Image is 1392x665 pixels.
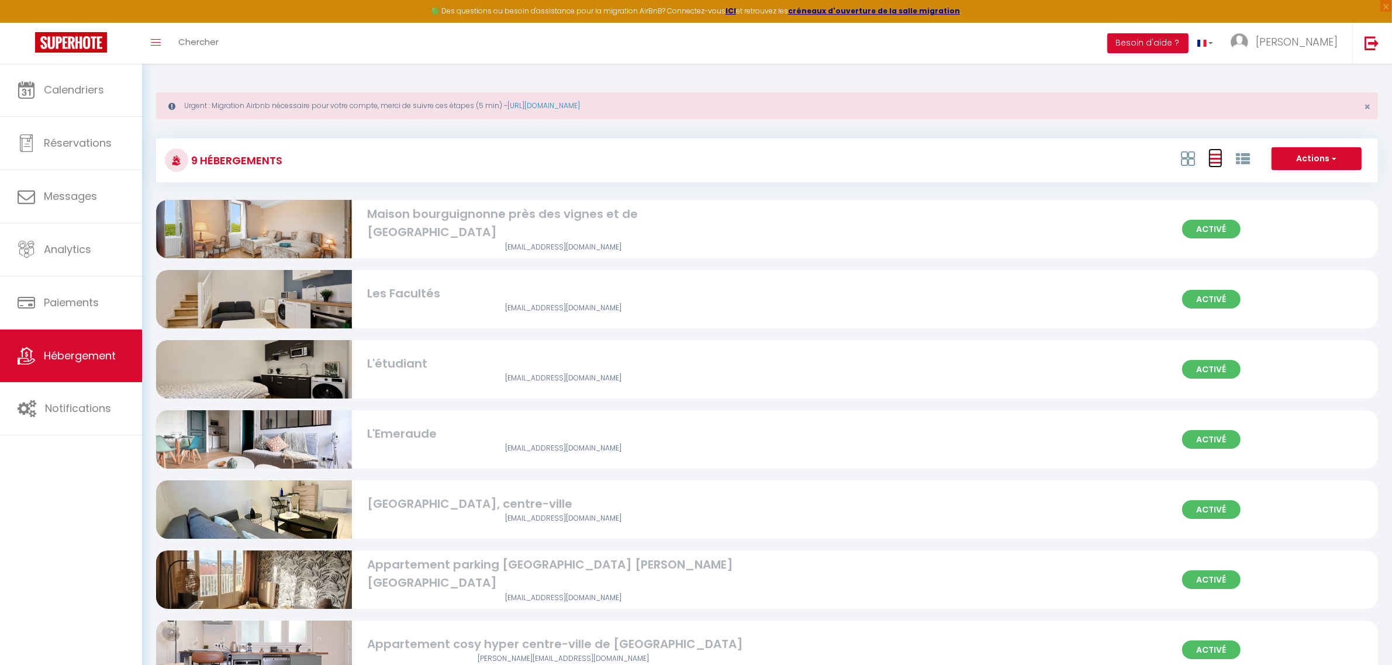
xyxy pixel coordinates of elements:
button: Actions [1272,147,1362,171]
button: Besoin d'aide ? [1107,33,1189,53]
span: Activé [1182,500,1241,519]
h3: 9 Hébergements [188,147,282,174]
iframe: Chat [1342,612,1383,656]
span: Hébergement [44,348,116,363]
button: Ouvrir le widget de chat LiveChat [9,5,44,40]
a: créneaux d'ouverture de la salle migration [788,6,960,16]
span: Activé [1182,220,1241,238]
div: Airbnb [367,653,759,664]
div: Maison bourguignonne près des vignes et de [GEOGRAPHIC_DATA] [367,205,759,242]
span: Activé [1182,640,1241,659]
a: ... [PERSON_NAME] [1222,23,1352,64]
a: Vue par Groupe [1236,148,1250,168]
span: Notifications [45,401,111,415]
div: Airbnb [367,373,759,384]
a: Vue en Box [1181,148,1195,168]
span: Réservations [44,136,112,150]
span: Activé [1182,430,1241,449]
span: Paiements [44,295,99,310]
div: Appartement parking [GEOGRAPHIC_DATA] [PERSON_NAME][GEOGRAPHIC_DATA] [367,556,759,593]
button: Close [1364,102,1370,112]
span: Activé [1182,360,1241,379]
div: Les Facultés [367,285,759,303]
div: Airbnb [367,593,759,604]
img: ... [1231,33,1248,51]
span: [PERSON_NAME] [1256,34,1338,49]
div: Airbnb [367,443,759,454]
a: Vue en Liste [1208,148,1222,168]
span: Activé [1182,290,1241,309]
div: Urgent : Migration Airbnb nécessaire pour votre compte, merci de suivre ces étapes (5 min) - [156,92,1378,119]
div: Airbnb [367,242,759,253]
div: Appartement cosy hyper centre-ville de [GEOGRAPHIC_DATA] [367,635,759,653]
div: L'étudiant [367,355,759,373]
img: Super Booking [35,32,107,53]
a: ICI [726,6,736,16]
a: Chercher [170,23,227,64]
span: Activé [1182,570,1241,589]
div: L'Emeraude [367,425,759,443]
div: [GEOGRAPHIC_DATA], centre-ville [367,495,759,513]
span: Messages [44,189,97,203]
span: × [1364,99,1370,114]
span: Analytics [44,242,91,257]
div: Airbnb [367,303,759,314]
span: Chercher [178,36,219,48]
div: Airbnb [367,513,759,524]
span: Calendriers [44,82,104,97]
a: [URL][DOMAIN_NAME] [507,101,580,110]
img: logout [1365,36,1379,50]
